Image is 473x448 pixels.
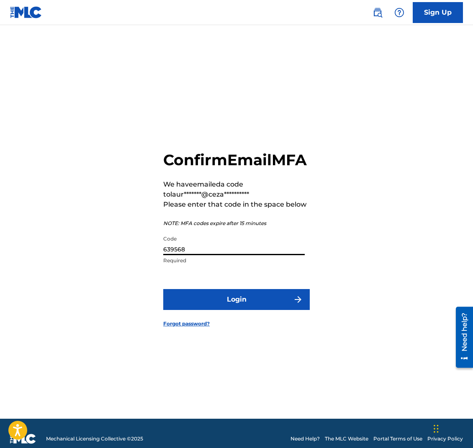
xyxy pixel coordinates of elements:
[10,6,42,18] img: MLC Logo
[163,200,310,210] p: Please enter that code in the space below
[163,320,210,328] a: Forgot password?
[413,2,463,23] a: Sign Up
[394,8,404,18] img: help
[434,416,439,441] div: Glisser
[293,294,303,305] img: f7272a7cc735f4ea7f67.svg
[391,4,408,21] div: Help
[431,408,473,448] iframe: Chat Widget
[163,257,305,264] p: Required
[163,151,310,169] h2: Confirm Email MFA
[450,302,473,372] iframe: Resource Center
[290,435,320,443] a: Need Help?
[427,435,463,443] a: Privacy Policy
[373,8,383,18] img: search
[373,435,422,443] a: Portal Terms of Use
[369,4,386,21] a: Public Search
[163,289,310,310] button: Login
[325,435,368,443] a: The MLC Website
[163,220,310,227] p: NOTE: MFA codes expire after 15 minutes
[46,435,143,443] span: Mechanical Licensing Collective © 2025
[431,408,473,448] div: Widget de chat
[10,434,36,444] img: logo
